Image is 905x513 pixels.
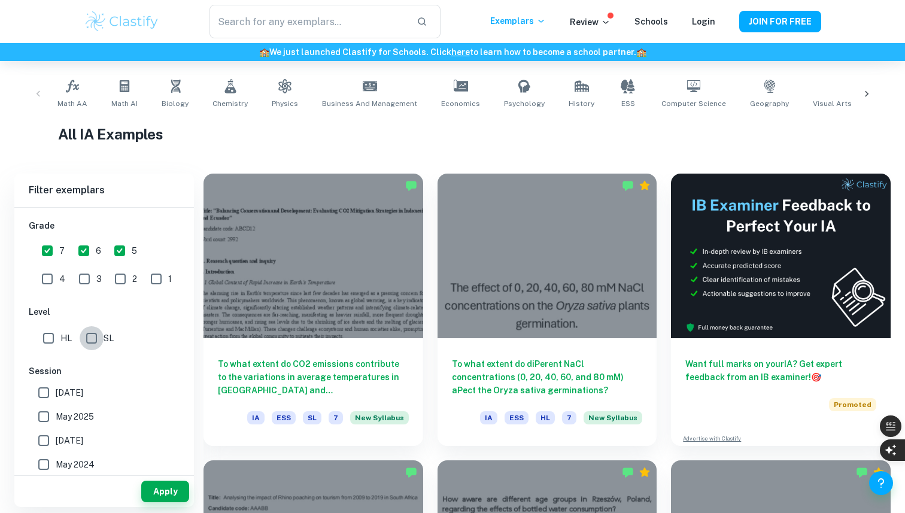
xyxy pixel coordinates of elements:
span: 🎯 [811,372,821,382]
a: Advertise with Clastify [683,435,741,443]
img: Marked [405,466,417,478]
div: Premium [873,466,885,478]
span: ESS [505,411,529,424]
span: [DATE] [56,386,83,399]
h6: To what extent do diPerent NaCl concentrations (0, 20, 40, 60, and 80 mM) aPect the Oryza sativa ... [452,357,643,397]
span: 🏫 [259,47,269,57]
button: JOIN FOR FREE [739,11,821,32]
span: SL [104,332,114,345]
h6: Level [29,305,180,318]
p: Exemplars [490,14,546,28]
h1: All IA Examples [58,123,847,145]
span: HL [60,332,72,345]
span: Business and Management [322,98,417,109]
a: Login [692,17,715,26]
input: Search for any exemplars... [209,5,407,38]
span: Economics [441,98,480,109]
img: Clastify logo [84,10,160,34]
span: Biology [162,98,189,109]
span: Physics [272,98,298,109]
img: Thumbnail [671,174,891,338]
span: 3 [96,272,102,286]
img: Marked [856,466,868,478]
h6: Grade [29,219,180,232]
span: ESS [272,411,296,424]
span: 🏫 [636,47,646,57]
span: 7 [59,244,65,257]
span: [DATE] [56,434,83,447]
h6: Want full marks on your IA ? Get expert feedback from an IB examiner! [685,357,876,384]
img: Marked [622,466,634,478]
span: 7 [329,411,343,424]
span: IA [480,411,497,424]
span: SL [303,411,321,424]
span: ESS [621,98,635,109]
span: May 2024 [56,458,95,471]
a: here [451,47,470,57]
img: Marked [622,180,634,192]
span: Promoted [829,398,876,411]
img: Marked [405,180,417,192]
span: 5 [132,244,137,257]
span: 1 [168,272,172,286]
h6: We just launched Clastify for Schools. Click to learn how to become a school partner. [2,45,903,59]
div: Starting from the May 2026 session, the ESS IA requirements have changed. We created this exempla... [350,411,409,432]
span: History [569,98,594,109]
span: HL [536,411,555,424]
span: Math AI [111,98,138,109]
span: 4 [59,272,65,286]
div: Premium [639,180,651,192]
h6: To what extent do CO2 emissions contribute to the variations in average temperatures in [GEOGRAPH... [218,357,409,397]
span: 6 [96,244,101,257]
span: Geography [750,98,789,109]
div: Starting from the May 2026 session, the ESS IA requirements have changed. We created this exempla... [584,411,642,432]
span: Chemistry [212,98,248,109]
p: Review [570,16,611,29]
a: Schools [634,17,668,26]
a: Want full marks on yourIA? Get expert feedback from an IB examiner!PromotedAdvertise with Clastify [671,174,891,446]
div: Premium [639,466,651,478]
h6: Session [29,365,180,378]
h6: Filter exemplars [14,174,194,207]
span: Psychology [504,98,545,109]
button: Help and Feedback [869,471,893,495]
span: 7 [562,411,576,424]
a: To what extent do diPerent NaCl concentrations (0, 20, 40, 60, and 80 mM) aPect the Oryza sativa ... [438,174,657,446]
span: Math AA [57,98,87,109]
span: New Syllabus [350,411,409,424]
span: IA [247,411,265,424]
span: 2 [132,272,137,286]
a: To what extent do CO2 emissions contribute to the variations in average temperatures in [GEOGRAPH... [204,174,423,446]
span: Computer Science [661,98,726,109]
span: New Syllabus [584,411,642,424]
span: May 2025 [56,410,94,423]
button: Apply [141,481,189,502]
